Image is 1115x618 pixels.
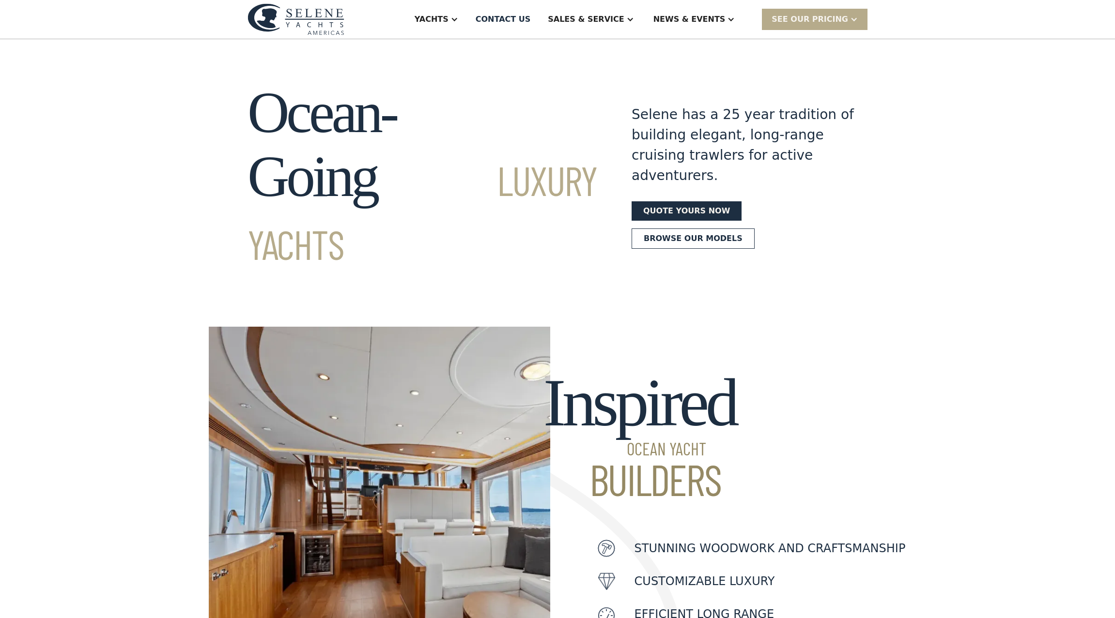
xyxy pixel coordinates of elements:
span: Builders [543,457,736,501]
div: Yachts [415,14,449,25]
div: Sales & Service [548,14,624,25]
div: SEE Our Pricing [762,9,867,30]
div: Contact US [476,14,531,25]
span: Ocean Yacht [543,440,736,457]
a: Quote yours now [632,201,742,221]
h2: Inspired [543,365,736,501]
img: icon [598,573,615,590]
h1: Ocean-Going [248,81,597,272]
div: SEE Our Pricing [772,14,848,25]
p: customizable luxury [635,573,775,590]
div: Selene has a 25 year tradition of building elegant, long-range cruising trawlers for active adven... [632,105,854,186]
a: Browse our models [632,228,755,249]
p: Stunning woodwork and craftsmanship [635,540,906,557]
span: Luxury Yachts [248,155,597,268]
img: logo [248,3,344,35]
div: News & EVENTS [653,14,726,25]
